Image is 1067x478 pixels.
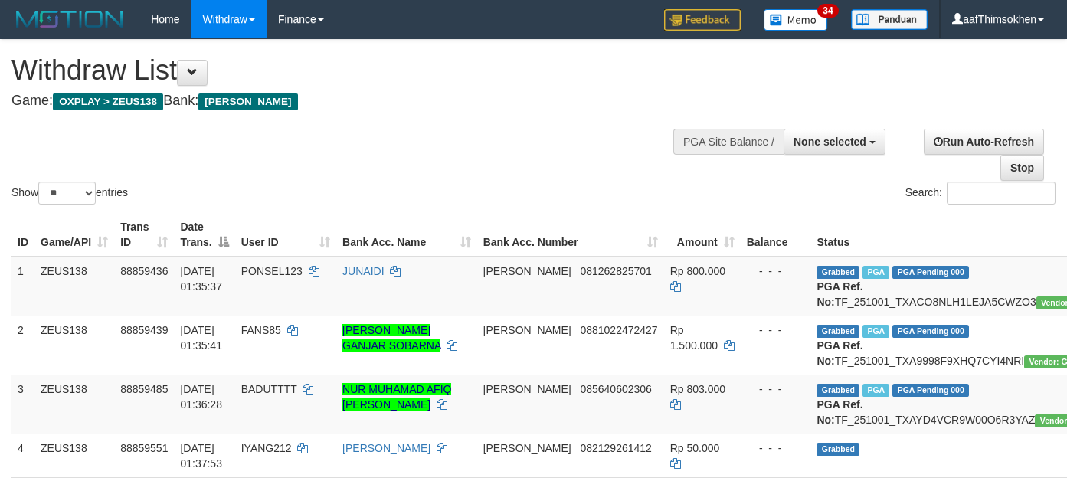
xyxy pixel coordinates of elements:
td: ZEUS138 [34,434,114,477]
th: Game/API: activate to sort column ascending [34,213,114,257]
th: Bank Acc. Number: activate to sort column ascending [477,213,664,257]
span: PONSEL123 [241,265,303,277]
a: JUNAIDI [342,265,384,277]
span: 88859436 [120,265,168,277]
a: Run Auto-Refresh [924,129,1044,155]
span: [DATE] 01:37:53 [180,442,222,470]
td: 4 [11,434,34,477]
input: Search: [947,182,1056,205]
span: [PERSON_NAME] [483,442,571,454]
span: Rp 50.000 [670,442,720,454]
span: 34 [817,4,838,18]
img: Feedback.jpg [664,9,741,31]
span: 88859485 [120,383,168,395]
span: [PERSON_NAME] [483,265,571,277]
button: None selected [784,129,885,155]
span: Copy 081262825701 to clipboard [580,265,651,277]
span: FANS85 [241,324,281,336]
div: - - - [747,264,805,279]
img: panduan.png [851,9,928,30]
span: None selected [794,136,866,148]
div: - - - [747,322,805,338]
td: ZEUS138 [34,375,114,434]
span: [PERSON_NAME] [483,383,571,395]
div: - - - [747,381,805,397]
td: ZEUS138 [34,257,114,316]
b: PGA Ref. No: [817,398,862,426]
span: 88859551 [120,442,168,454]
span: PGA Pending [892,325,969,338]
a: [PERSON_NAME] GANJAR SOBARNA [342,324,440,352]
td: 2 [11,316,34,375]
td: ZEUS138 [34,316,114,375]
span: [DATE] 01:35:37 [180,265,222,293]
img: Button%20Memo.svg [764,9,828,31]
th: Bank Acc. Name: activate to sort column ascending [336,213,477,257]
a: Stop [1000,155,1044,181]
span: [DATE] 01:35:41 [180,324,222,352]
h4: Game: Bank: [11,93,696,109]
span: Marked by aafkaynarin [862,266,889,279]
img: MOTION_logo.png [11,8,128,31]
span: Copy 085640602306 to clipboard [580,383,651,395]
div: PGA Site Balance / [673,129,784,155]
span: Marked by aafkaynarin [862,384,889,397]
span: 88859439 [120,324,168,336]
span: [PERSON_NAME] [483,324,571,336]
th: ID [11,213,34,257]
span: [DATE] 01:36:28 [180,383,222,411]
span: OXPLAY > ZEUS138 [53,93,163,110]
th: Balance [741,213,811,257]
span: Marked by aafkaynarin [862,325,889,338]
div: - - - [747,440,805,456]
span: PGA Pending [892,384,969,397]
td: 1 [11,257,34,316]
span: BADUTTTT [241,383,297,395]
span: Rp 1.500.000 [670,324,718,352]
label: Show entries [11,182,128,205]
span: Rp 800.000 [670,265,725,277]
span: Copy 0881022472427 to clipboard [580,324,657,336]
a: [PERSON_NAME] [342,442,430,454]
th: Amount: activate to sort column ascending [664,213,741,257]
span: Grabbed [817,443,859,456]
label: Search: [905,182,1056,205]
a: NUR MUHAMAD AFIQ [PERSON_NAME] [342,383,451,411]
span: IYANG212 [241,442,292,454]
span: Copy 082129261412 to clipboard [580,442,651,454]
span: Rp 803.000 [670,383,725,395]
span: PGA Pending [892,266,969,279]
span: [PERSON_NAME] [198,93,297,110]
span: Grabbed [817,266,859,279]
th: Date Trans.: activate to sort column descending [174,213,234,257]
b: PGA Ref. No: [817,280,862,308]
th: Trans ID: activate to sort column ascending [114,213,174,257]
h1: Withdraw List [11,55,696,86]
th: User ID: activate to sort column ascending [235,213,336,257]
select: Showentries [38,182,96,205]
span: Grabbed [817,384,859,397]
span: Grabbed [817,325,859,338]
td: 3 [11,375,34,434]
b: PGA Ref. No: [817,339,862,367]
